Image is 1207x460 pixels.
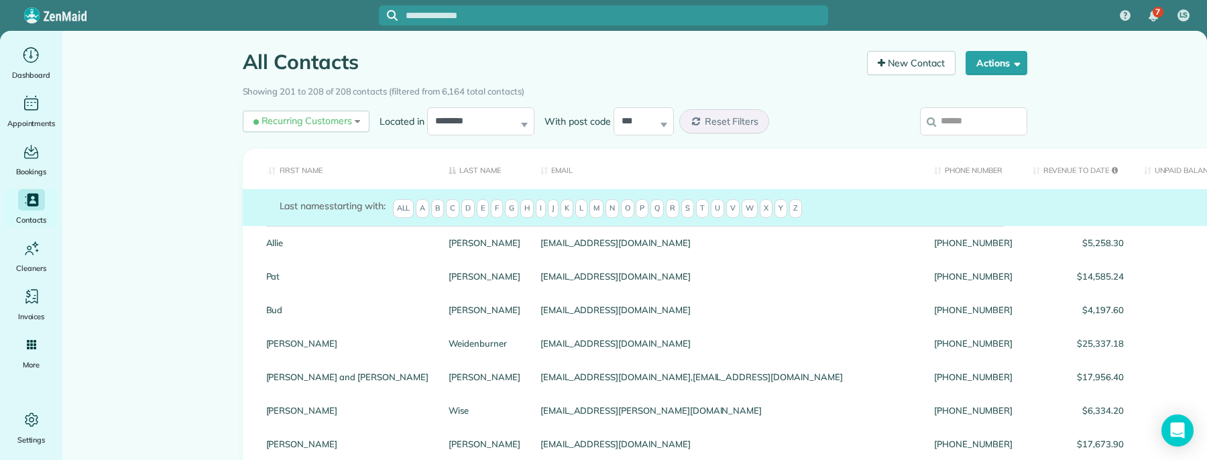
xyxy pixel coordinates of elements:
span: N [606,199,619,218]
span: $5,258.30 [1033,238,1124,247]
div: Open Intercom Messenger [1161,414,1194,447]
button: Actions [966,51,1027,75]
span: Dashboard [12,68,50,82]
th: Revenue to Date: activate to sort column ascending [1023,149,1134,190]
th: First Name: activate to sort column ascending [243,149,439,190]
span: More [23,358,40,371]
span: U [711,199,724,218]
div: [EMAIL_ADDRESS][DOMAIN_NAME] [530,293,924,327]
span: Last names [280,200,330,212]
span: Reset Filters [705,115,759,127]
span: K [561,199,573,218]
th: Email: activate to sort column ascending [530,149,924,190]
span: $17,956.40 [1033,372,1124,382]
div: Showing 201 to 208 of 208 contacts (filtered from 6,164 total contacts) [243,80,1027,99]
div: [PHONE_NUMBER] [924,327,1022,360]
th: Last Name: activate to sort column descending [439,149,530,190]
span: A [416,199,429,218]
a: [PERSON_NAME] [449,372,520,382]
a: Settings [5,409,57,447]
span: 7 [1155,7,1160,17]
a: [PERSON_NAME] and [PERSON_NAME] [266,372,429,382]
label: starting with: [280,199,386,213]
button: Focus search [379,10,398,21]
span: Z [789,199,802,218]
a: New Contact [867,51,956,75]
span: P [636,199,648,218]
span: B [431,199,444,218]
span: V [726,199,740,218]
span: Settings [17,433,46,447]
span: Recurring Customers [251,114,352,127]
h1: All Contacts [243,51,858,73]
span: $17,673.90 [1033,439,1124,449]
div: [PHONE_NUMBER] [924,293,1022,327]
a: Invoices [5,286,57,323]
a: [PERSON_NAME] [266,406,429,415]
span: $6,334.20 [1033,406,1124,415]
th: Phone number: activate to sort column ascending [924,149,1022,190]
span: F [491,199,503,218]
span: R [666,199,679,218]
a: [PERSON_NAME] [449,238,520,247]
span: All [393,199,414,218]
span: Bookings [16,165,47,178]
span: X [760,199,772,218]
div: [EMAIL_ADDRESS][DOMAIN_NAME] [530,327,924,360]
span: M [589,199,603,218]
div: [PHONE_NUMBER] [924,360,1022,394]
label: Located in [369,115,427,128]
a: Contacts [5,189,57,227]
span: Cleaners [16,262,46,275]
span: G [505,199,518,218]
a: Cleaners [5,237,57,275]
span: L [575,199,587,218]
a: Wise [449,406,520,415]
label: With post code [534,115,614,128]
a: Dashboard [5,44,57,82]
a: [PERSON_NAME] [266,439,429,449]
span: Invoices [18,310,45,323]
div: 7 unread notifications [1139,1,1167,31]
a: [PERSON_NAME] [449,272,520,281]
div: [EMAIL_ADDRESS][PERSON_NAME][DOMAIN_NAME] [530,394,924,427]
svg: Focus search [387,10,398,21]
div: [EMAIL_ADDRESS][DOMAIN_NAME] [530,226,924,260]
span: W [742,199,758,218]
span: H [520,199,534,218]
span: Appointments [7,117,56,130]
a: Weidenburner [449,339,520,348]
div: [PHONE_NUMBER] [924,394,1022,427]
div: [PHONE_NUMBER] [924,260,1022,293]
span: J [548,199,559,218]
span: $4,197.60 [1033,305,1124,314]
a: [PERSON_NAME] [449,439,520,449]
div: [PHONE_NUMBER] [924,226,1022,260]
span: C [446,199,459,218]
a: [PERSON_NAME] [266,339,429,348]
a: Bud [266,305,429,314]
span: Q [650,199,664,218]
span: O [621,199,634,218]
a: Allie [266,238,429,247]
span: $25,337.18 [1033,339,1124,348]
span: D [461,199,475,218]
a: Appointments [5,93,57,130]
div: [EMAIL_ADDRESS][DOMAIN_NAME] [530,260,924,293]
span: LS [1180,10,1188,21]
span: Y [774,199,787,218]
span: $14,585.24 [1033,272,1124,281]
div: [EMAIL_ADDRESS][DOMAIN_NAME],[EMAIL_ADDRESS][DOMAIN_NAME] [530,360,924,394]
a: Bookings [5,141,57,178]
a: [PERSON_NAME] [449,305,520,314]
span: T [696,199,709,218]
a: Pat [266,272,429,281]
span: E [477,199,489,218]
span: Contacts [16,213,46,227]
span: I [536,199,546,218]
span: S [681,199,694,218]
